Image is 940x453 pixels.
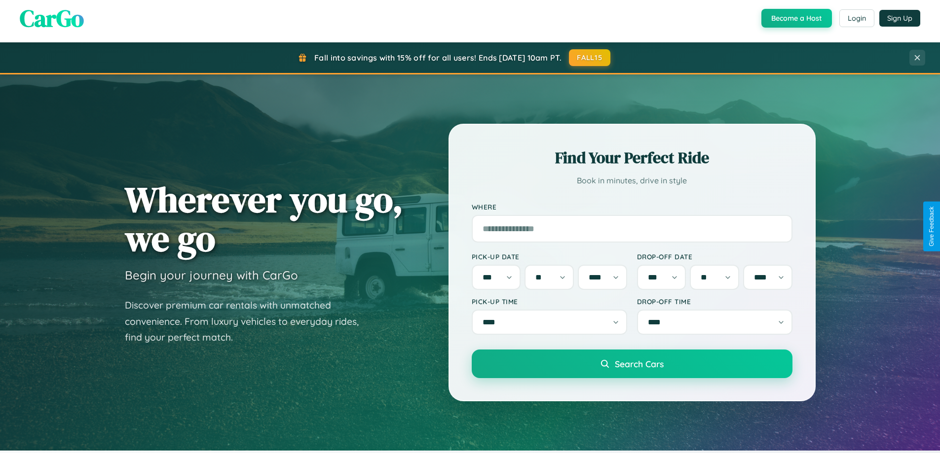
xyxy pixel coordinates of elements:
span: Search Cars [615,358,664,369]
h3: Begin your journey with CarGo [125,268,298,282]
p: Discover premium car rentals with unmatched convenience. From luxury vehicles to everyday rides, ... [125,297,372,346]
button: Become a Host [761,9,832,28]
div: Give Feedback [928,207,935,246]
p: Book in minutes, drive in style [472,174,792,188]
button: Login [839,9,874,27]
span: CarGo [20,2,84,35]
label: Pick-up Date [472,252,627,261]
button: FALL15 [569,49,610,66]
h1: Wherever you go, we go [125,180,403,258]
button: Search Cars [472,349,792,378]
button: Sign Up [879,10,920,27]
span: Fall into savings with 15% off for all users! Ends [DATE] 10am PT. [314,53,562,63]
label: Where [472,203,792,211]
label: Drop-off Date [637,252,792,261]
label: Pick-up Time [472,297,627,306]
h2: Find Your Perfect Ride [472,147,792,169]
label: Drop-off Time [637,297,792,306]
